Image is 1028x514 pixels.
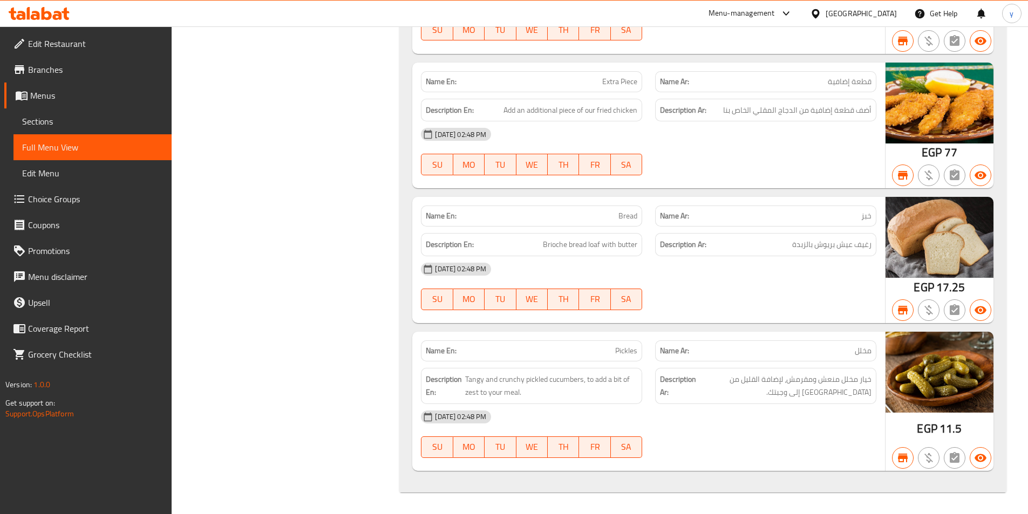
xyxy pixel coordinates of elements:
span: WE [521,291,543,307]
img: bread638823030702869500.jpg [886,197,993,278]
span: Full Menu View [22,141,163,154]
button: Not has choices [944,447,965,469]
strong: Name Ar: [660,210,689,222]
button: FR [579,436,610,458]
span: FR [583,439,606,455]
img: Large_Pickles638823022310503633.jpg [886,332,993,413]
strong: Description En: [426,238,474,251]
span: Brioche bread loaf with butter [543,238,637,251]
button: FR [579,289,610,310]
button: Available [970,165,991,186]
span: y [1010,8,1013,19]
button: TH [548,154,579,175]
a: Sections [13,108,172,134]
span: TU [489,157,512,173]
span: Edit Menu [22,167,163,180]
span: Add an additional piece of our fried chicken [503,104,637,117]
button: FR [579,19,610,40]
button: TU [485,19,516,40]
span: WE [521,439,543,455]
span: TH [552,291,575,307]
span: خبز [861,210,872,222]
span: Get support on: [5,396,55,410]
button: TH [548,436,579,458]
span: SU [426,439,448,455]
span: أضف قطعة إضافية من الدجاج المقلي الخاص بنا [723,104,872,117]
span: SU [426,22,448,38]
span: Pickles [615,345,637,357]
button: WE [516,289,548,310]
button: SA [611,289,642,310]
button: TU [485,436,516,458]
span: خيار مخلل منعش ومقرمش، لإضافة القليل من زيست إلى وجبتك. [698,373,872,399]
strong: Description Ar: [660,238,706,251]
a: Coupons [4,212,172,238]
button: Available [970,299,991,321]
span: Coverage Report [28,322,163,335]
a: Grocery Checklist [4,341,172,367]
button: WE [516,436,548,458]
button: Purchased item [918,30,940,52]
span: [DATE] 02:48 PM [431,129,491,140]
span: TU [489,291,512,307]
span: مخلل [855,345,872,357]
span: MO [458,157,480,173]
span: Branches [28,63,163,76]
button: TU [485,289,516,310]
span: TH [552,439,575,455]
span: TH [552,157,575,173]
button: Purchased item [918,299,940,321]
span: TU [489,22,512,38]
a: Branches [4,57,172,83]
a: Menu disclaimer [4,264,172,290]
span: MO [458,439,480,455]
a: Coverage Report [4,316,172,341]
span: Version: [5,378,32,392]
button: SA [611,154,642,175]
span: FR [583,22,606,38]
span: Menu disclaimer [28,270,163,283]
a: Choice Groups [4,186,172,212]
a: Support.OpsPlatform [5,407,74,421]
strong: Description Ar: [660,373,696,399]
span: MO [458,291,480,307]
span: Coupons [28,218,163,231]
span: Tangy and crunchy pickled cucumbers, to add a bit of zest to your meal. [465,373,637,399]
span: قطعة إضافية [828,76,872,87]
span: [DATE] 02:48 PM [431,264,491,274]
span: WE [521,157,543,173]
span: [DATE] 02:48 PM [431,412,491,422]
span: Upsell [28,296,163,309]
button: WE [516,154,548,175]
a: Promotions [4,238,172,264]
div: Menu-management [709,7,775,20]
button: Branch specific item [892,30,914,52]
button: Not has choices [944,30,965,52]
button: SU [421,436,453,458]
strong: Name Ar: [660,345,689,357]
span: FR [583,157,606,173]
button: SU [421,154,453,175]
strong: Name En: [426,345,457,357]
a: Edit Restaurant [4,31,172,57]
span: TH [552,22,575,38]
a: Full Menu View [13,134,172,160]
button: Branch specific item [892,299,914,321]
button: Not has choices [944,299,965,321]
button: SU [421,19,453,40]
button: Purchased item [918,447,940,469]
button: WE [516,19,548,40]
img: Extra_Piece638823021959398729.jpg [886,63,993,143]
strong: Description En: [426,373,463,399]
span: SU [426,291,448,307]
strong: Description Ar: [660,104,706,117]
strong: Description En: [426,104,474,117]
strong: Name En: [426,76,457,87]
span: رغيف عيش بريوش بالزبدة [792,238,872,251]
span: MO [458,22,480,38]
span: WE [521,22,543,38]
span: 17.25 [936,277,965,298]
span: Menus [30,89,163,102]
span: SU [426,157,448,173]
button: FR [579,154,610,175]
